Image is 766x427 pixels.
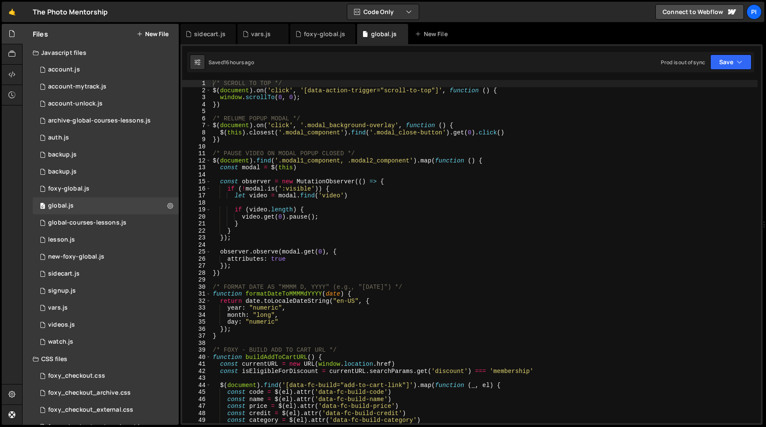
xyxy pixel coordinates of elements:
div: watch.js [48,338,73,346]
div: 15 [182,178,211,185]
div: account-mytrack.js [48,83,106,91]
div: account.js [48,66,80,74]
div: 27 [182,262,211,270]
div: 33 [182,305,211,312]
h2: Files [33,29,48,39]
div: Saved [209,59,254,66]
div: 19 [182,206,211,213]
div: 13533/41206.js [33,95,179,112]
button: Save [710,54,752,70]
div: 31 [182,290,211,298]
div: videos.js [48,321,75,329]
div: 45 [182,389,211,396]
div: 36 [182,326,211,333]
div: 10 [182,143,211,151]
div: backup.js [48,151,77,159]
a: Pi [746,4,762,20]
div: 34 [182,312,211,319]
div: archive-global-courses-lessons.js [48,117,151,125]
div: 17 [182,192,211,199]
div: 29 [182,276,211,284]
div: 42 [182,368,211,375]
div: 13533/35472.js [33,231,179,248]
div: 21 [182,220,211,228]
button: New File [137,31,169,37]
div: 38 [182,340,211,347]
a: Connect to Webflow [655,4,744,20]
div: 39 [182,347,211,354]
div: 13533/38507.css [33,367,179,384]
div: 44 [182,382,211,389]
div: Prod is out of sync [661,59,705,66]
div: 13533/44030.css [33,384,179,401]
div: 13533/34219.js [33,180,179,197]
div: global-courses-lessons.js [48,219,126,227]
a: 🤙 [2,2,23,22]
div: 13533/38527.js [33,333,179,350]
div: 13533/35364.js [33,282,179,299]
div: 30 [182,284,211,291]
div: 7 [182,122,211,129]
div: 35 [182,319,211,326]
div: 20 [182,213,211,221]
div: 48 [182,410,211,417]
div: 37 [182,333,211,340]
div: 2 [182,87,211,94]
div: foxy-global.js [304,30,345,38]
div: 46 [182,396,211,403]
div: vars.js [48,304,68,312]
div: 12 [182,157,211,165]
div: 11 [182,150,211,157]
div: sidecart.js [48,270,80,278]
div: 28 [182,270,211,277]
div: lesson.js [48,236,75,244]
div: 1 [182,80,211,87]
div: 13533/35292.js [33,214,179,231]
div: account-unlock.js [48,100,103,108]
div: 43 [182,375,211,382]
div: 13533/45031.js [33,163,179,180]
div: 16 [182,185,211,193]
div: 13533/40053.js [33,248,179,265]
div: 49 [182,417,211,424]
div: foxy_checkout_archive.css [48,389,131,397]
div: 4 [182,101,211,108]
div: foxy_checkout_external.css [48,406,133,414]
div: 14 [182,171,211,179]
div: 13533/38628.js [33,78,179,95]
div: signup.js [48,287,76,295]
div: backup.js [48,168,77,176]
div: vars.js [251,30,271,38]
div: CSS files [23,350,179,367]
div: 47 [182,403,211,410]
div: 41 [182,361,211,368]
div: 13533/34220.js [33,61,179,78]
div: 32 [182,298,211,305]
div: sidecart.js [194,30,226,38]
div: 40 [182,354,211,361]
div: 13533/39483.js [33,197,179,214]
div: 22 [182,228,211,235]
div: Javascript files [23,44,179,61]
div: new-foxy-global.js [48,253,104,261]
div: 26 [182,256,211,263]
div: 23 [182,234,211,242]
div: 8 [182,129,211,137]
div: 18 [182,199,211,207]
div: 13533/34034.js [33,129,179,146]
div: 25 [182,248,211,256]
div: foxy_checkout.css [48,372,105,380]
div: 24 [182,242,211,249]
div: 16 hours ago [224,59,254,66]
div: 3 [182,94,211,101]
div: 13533/43968.js [33,112,179,129]
div: 13533/45030.js [33,146,179,163]
div: foxy-global.js [48,185,89,193]
div: global.js [371,30,397,38]
div: New File [415,30,451,38]
div: 13533/43446.js [33,265,179,282]
div: 5 [182,108,211,115]
span: 0 [40,203,45,210]
div: auth.js [48,134,69,142]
